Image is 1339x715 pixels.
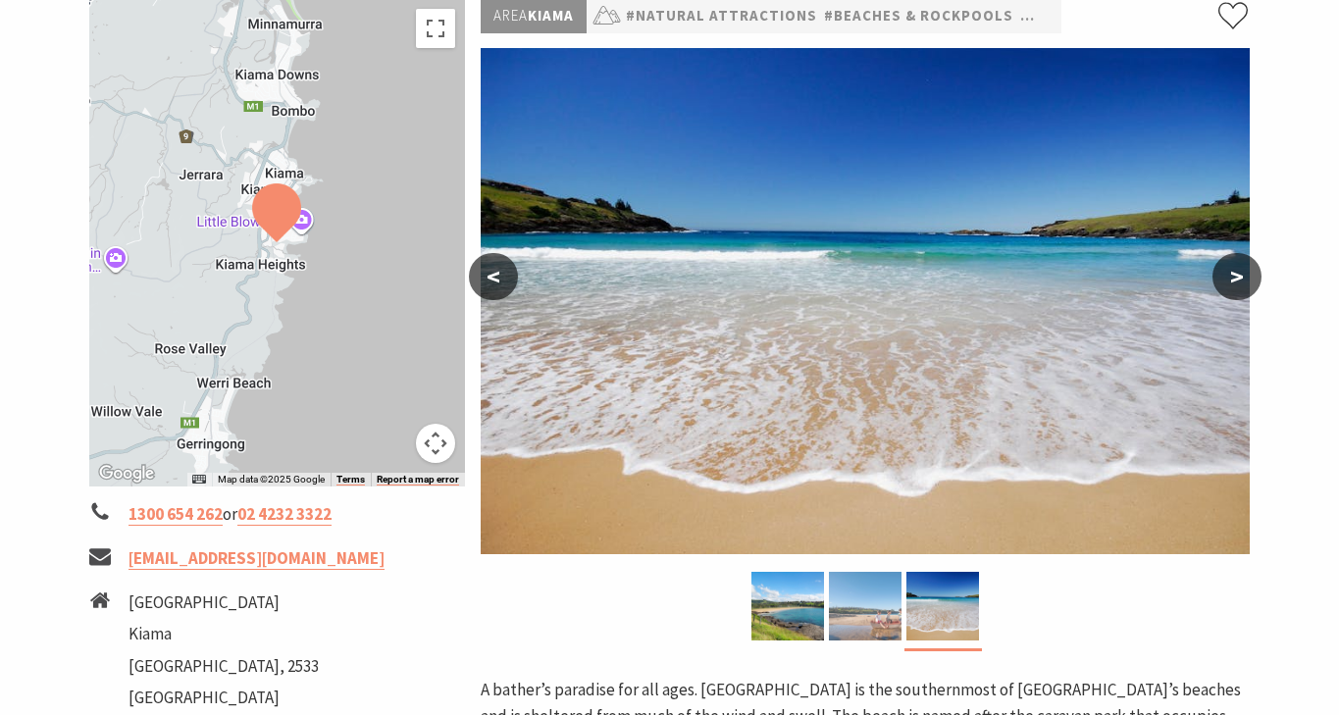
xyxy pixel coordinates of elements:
[377,474,459,485] a: Report a map error
[192,473,206,486] button: Keyboard shortcuts
[94,461,159,486] a: Click to see this area on Google Maps
[481,48,1250,554] img: Easts White Sand
[906,572,979,640] img: Easts White Sand
[416,9,455,48] button: Toggle fullscreen view
[94,461,159,486] img: Google
[416,424,455,463] button: Map camera controls
[129,547,385,570] a: [EMAIL_ADDRESS][DOMAIN_NAME]
[237,503,332,526] a: 02 4232 3322
[129,621,319,647] li: Kiama
[89,501,466,528] li: or
[493,6,528,25] span: Area
[626,4,817,28] a: #Natural Attractions
[829,572,901,640] img: Easts Beach Kiama
[129,653,319,680] li: [GEOGRAPHIC_DATA], 2533
[824,4,1013,28] a: #Beaches & Rockpools
[469,253,518,300] button: <
[129,503,223,526] a: 1300 654 262
[751,572,824,640] img: Easts Beach
[218,474,325,485] span: Map data ©2025 Google
[129,685,319,711] li: [GEOGRAPHIC_DATA]
[336,474,365,485] a: Terms (opens in new tab)
[129,589,319,616] li: [GEOGRAPHIC_DATA]
[1212,253,1262,300] button: >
